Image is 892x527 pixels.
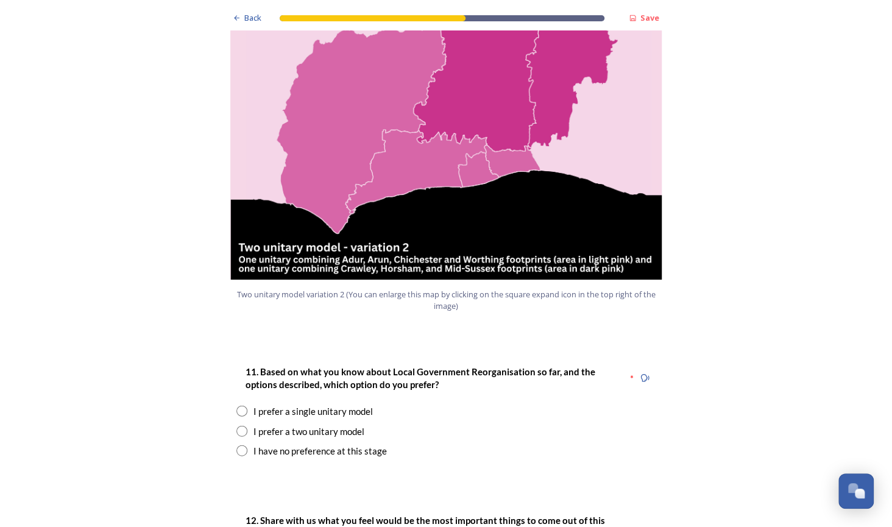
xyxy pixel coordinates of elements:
span: Back [244,12,261,24]
div: I prefer a single unitary model [253,405,373,419]
strong: Save [640,12,659,23]
span: Two unitary model variation 2 (You can enlarge this map by clicking on the square expand icon in ... [236,289,656,312]
button: Open Chat [838,473,874,509]
div: I prefer a two unitary model [253,425,364,439]
div: I have no preference at this stage [253,444,387,458]
strong: 11. Based on what you know about Local Government Reorganisation so far, and the options describe... [246,366,597,390]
